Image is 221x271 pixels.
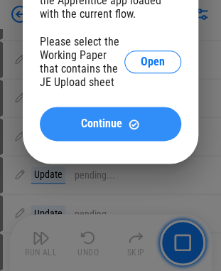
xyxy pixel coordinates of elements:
img: Continue [128,118,140,130]
span: Continue [81,118,122,129]
span: Open [141,56,165,68]
button: Open [124,51,181,73]
button: ContinueContinue [40,107,181,141]
div: Please select the Working Paper that contains the JE Upload sheet [40,35,124,89]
